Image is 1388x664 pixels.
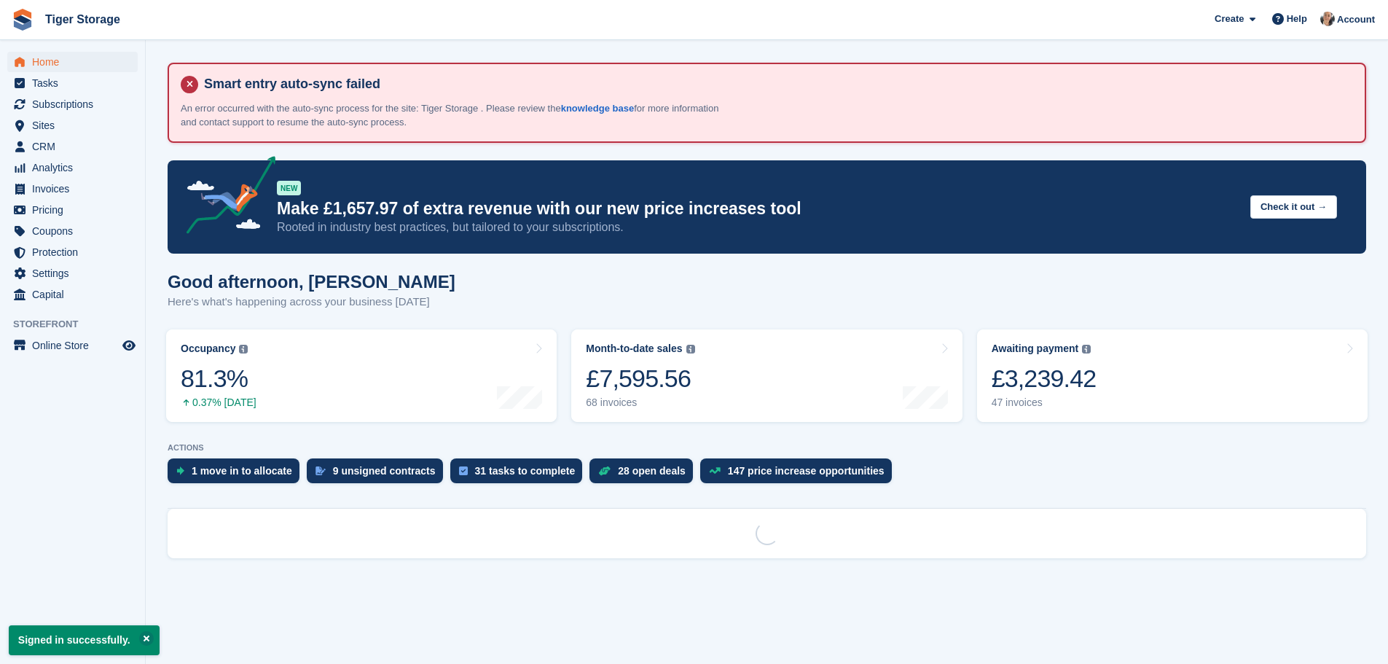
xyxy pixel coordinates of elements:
[598,466,611,476] img: deal-1b604bf984904fb50ccaf53a9ad4b4a5d6e5aea283cecdc64d6e3604feb123c2.svg
[32,263,119,284] span: Settings
[700,458,899,491] a: 147 price increase opportunities
[32,73,119,93] span: Tasks
[176,466,184,475] img: move_ins_to_allocate_icon-fdf77a2bb77ea45bf5b3d319d69a93e2d87916cf1d5bf7949dd705db3b84f3ca.svg
[277,198,1239,219] p: Make £1,657.97 of extra revenue with our new price increases tool
[561,103,634,114] a: knowledge base
[32,115,119,136] span: Sites
[9,625,160,655] p: Signed in successfully.
[181,364,256,394] div: 81.3%
[181,343,235,355] div: Occupancy
[586,364,694,394] div: £7,595.56
[307,458,450,491] a: 9 unsigned contracts
[13,317,145,332] span: Storefront
[32,52,119,72] span: Home
[7,284,138,305] a: menu
[277,181,301,195] div: NEW
[475,465,576,477] div: 31 tasks to complete
[32,136,119,157] span: CRM
[618,465,686,477] div: 28 open deals
[7,200,138,220] a: menu
[709,467,721,474] img: price_increase_opportunities-93ffe204e8149a01c8c9dc8f82e8f89637d9d84a8eef4429ea346261dce0b2c0.svg
[7,242,138,262] a: menu
[32,335,119,356] span: Online Store
[315,466,326,475] img: contract_signature_icon-13c848040528278c33f63329250d36e43548de30e8caae1d1a13099fd9432cc5.svg
[32,284,119,305] span: Capital
[992,343,1079,355] div: Awaiting payment
[277,219,1239,235] p: Rooted in industry best practices, but tailored to your subscriptions.
[450,458,590,491] a: 31 tasks to complete
[333,465,436,477] div: 9 unsigned contracts
[1082,345,1091,354] img: icon-info-grey-7440780725fd019a000dd9b08b2336e03edf1995a4989e88bcd33f0948082b44.svg
[992,364,1097,394] div: £3,239.42
[32,179,119,199] span: Invoices
[7,136,138,157] a: menu
[32,200,119,220] span: Pricing
[1250,195,1337,219] button: Check it out →
[39,7,126,31] a: Tiger Storage
[168,458,307,491] a: 1 move in to allocate
[7,115,138,136] a: menu
[192,465,292,477] div: 1 move in to allocate
[174,156,276,239] img: price-adjustments-announcement-icon-8257ccfd72463d97f412b2fc003d46551f7dbcb40ab6d574587a9cd5c0d94...
[198,76,1353,93] h4: Smart entry auto-sync failed
[7,73,138,93] a: menu
[239,345,248,354] img: icon-info-grey-7440780725fd019a000dd9b08b2336e03edf1995a4989e88bcd33f0948082b44.svg
[168,272,455,292] h1: Good afternoon, [PERSON_NAME]
[7,335,138,356] a: menu
[7,221,138,241] a: menu
[7,52,138,72] a: menu
[7,263,138,284] a: menu
[32,221,119,241] span: Coupons
[1337,12,1375,27] span: Account
[1287,12,1307,26] span: Help
[7,94,138,114] a: menu
[120,337,138,354] a: Preview store
[181,101,727,130] p: An error occurred with the auto-sync process for the site: Tiger Storage . Please review the for ...
[1320,12,1335,26] img: Becky Martin
[32,94,119,114] span: Subscriptions
[586,397,694,409] div: 68 invoices
[1215,12,1244,26] span: Create
[12,9,34,31] img: stora-icon-8386f47178a22dfd0bd8f6a31ec36ba5ce8667c1dd55bd0f319d3a0aa187defe.svg
[7,179,138,199] a: menu
[586,343,682,355] div: Month-to-date sales
[686,345,695,354] img: icon-info-grey-7440780725fd019a000dd9b08b2336e03edf1995a4989e88bcd33f0948082b44.svg
[977,329,1368,422] a: Awaiting payment £3,239.42 47 invoices
[728,465,885,477] div: 147 price increase opportunities
[32,157,119,178] span: Analytics
[992,397,1097,409] div: 47 invoices
[181,397,256,409] div: 0.37% [DATE]
[571,329,962,422] a: Month-to-date sales £7,595.56 68 invoices
[32,242,119,262] span: Protection
[589,458,700,491] a: 28 open deals
[168,443,1366,453] p: ACTIONS
[459,466,468,475] img: task-75834270c22a3079a89374b754ae025e5fb1db73e45f91037f5363f120a921f8.svg
[168,294,455,310] p: Here's what's happening across your business [DATE]
[7,157,138,178] a: menu
[166,329,557,422] a: Occupancy 81.3% 0.37% [DATE]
